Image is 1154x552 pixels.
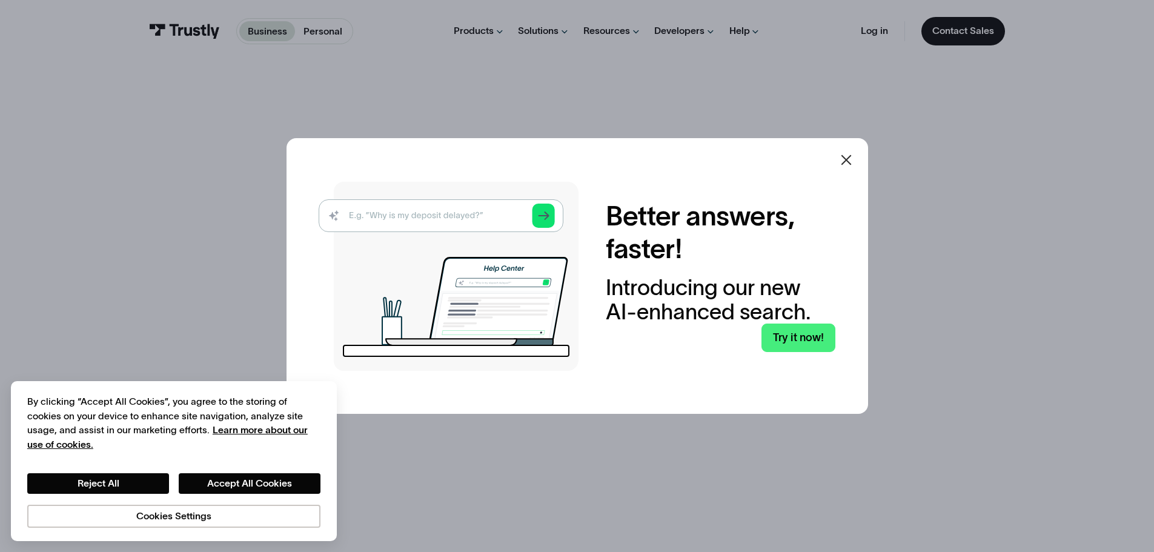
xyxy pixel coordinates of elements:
div: Privacy [27,394,320,527]
button: Accept All Cookies [179,473,320,494]
button: Cookies Settings [27,505,320,528]
div: Introducing our new AI-enhanced search. [606,276,835,324]
div: By clicking “Accept All Cookies”, you agree to the storing of cookies on your device to enhance s... [27,394,320,451]
button: Reject All [27,473,169,494]
h2: Better answers, faster! [606,200,835,265]
div: Cookie banner [11,381,337,541]
a: Try it now! [761,324,835,352]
